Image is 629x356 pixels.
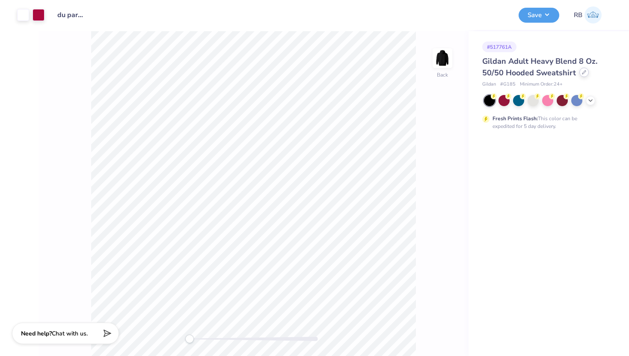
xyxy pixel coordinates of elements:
span: Gildan Adult Heavy Blend 8 Oz. 50/50 Hooded Sweatshirt [482,56,597,78]
div: # 517761A [482,42,516,52]
span: Minimum Order: 24 + [520,81,563,88]
button: Save [519,8,559,23]
div: Back [437,71,448,79]
img: Back [434,50,451,67]
span: Chat with us. [52,329,88,338]
span: # G185 [500,81,516,88]
div: Accessibility label [185,335,194,343]
a: RB [570,6,605,24]
span: Gildan [482,81,496,88]
strong: Fresh Prints Flash: [493,115,538,122]
div: This color can be expedited for 5 day delivery. [493,115,598,130]
span: RB [574,10,582,20]
img: Riley Barbalat [584,6,602,24]
strong: Need help? [21,329,52,338]
input: Untitled Design [51,6,93,24]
